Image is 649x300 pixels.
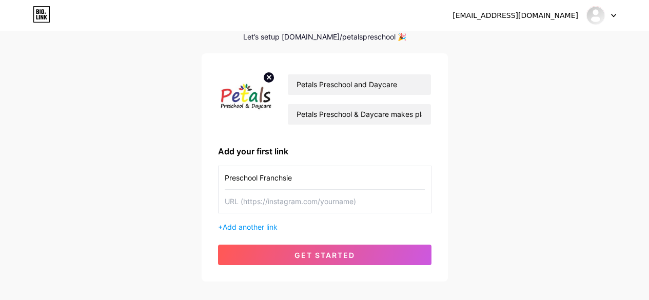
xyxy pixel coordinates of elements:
span: Add another link [223,223,278,231]
span: get started [294,251,355,259]
input: Link name (My Instagram) [225,166,425,189]
input: URL (https://instagram.com/yourname) [225,190,425,213]
div: Add your first link [218,145,431,157]
div: [EMAIL_ADDRESS][DOMAIN_NAME] [453,10,578,21]
img: petalspreschool [586,6,605,25]
input: Your name [288,74,430,95]
div: + [218,222,431,232]
img: profile pic [218,70,276,129]
div: Let’s setup [DOMAIN_NAME]/petalspreschool 🎉 [202,33,448,41]
button: get started [218,245,431,265]
input: bio [288,104,430,125]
